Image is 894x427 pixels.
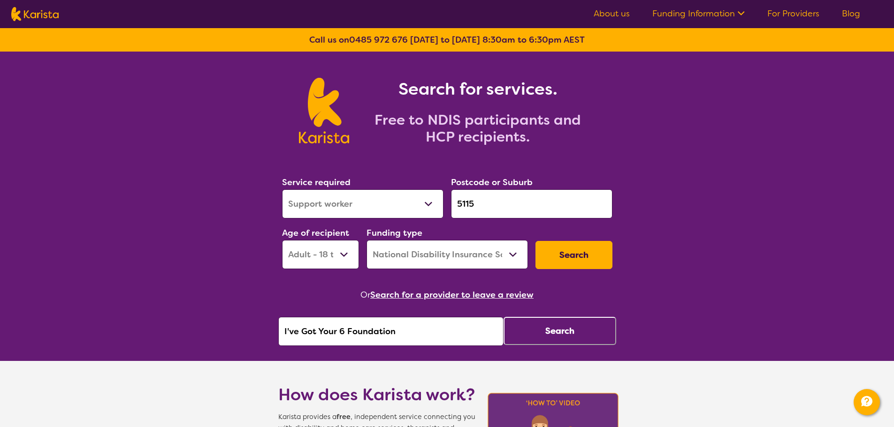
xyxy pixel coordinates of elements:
[854,389,880,415] button: Channel Menu
[360,78,595,100] h1: Search for services.
[767,8,819,19] a: For Providers
[309,34,585,45] b: Call us on [DATE] to [DATE] 8:30am to 6:30pm AEST
[360,288,370,302] span: Or
[360,112,595,145] h2: Free to NDIS participants and HCP recipients.
[278,317,504,346] input: Type provider name here
[367,227,422,239] label: Funding type
[370,288,534,302] button: Search for a provider to leave a review
[349,34,408,45] a: 0485 972 676
[451,189,612,218] input: Type
[299,78,349,143] img: Karista logo
[282,227,349,239] label: Age of recipient
[652,8,745,19] a: Funding Information
[451,177,533,188] label: Postcode or Suburb
[504,317,616,345] button: Search
[11,7,59,21] img: Karista logo
[842,8,860,19] a: Blog
[535,241,612,269] button: Search
[594,8,630,19] a: About us
[282,177,351,188] label: Service required
[278,383,475,406] h1: How does Karista work?
[336,412,351,421] b: free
